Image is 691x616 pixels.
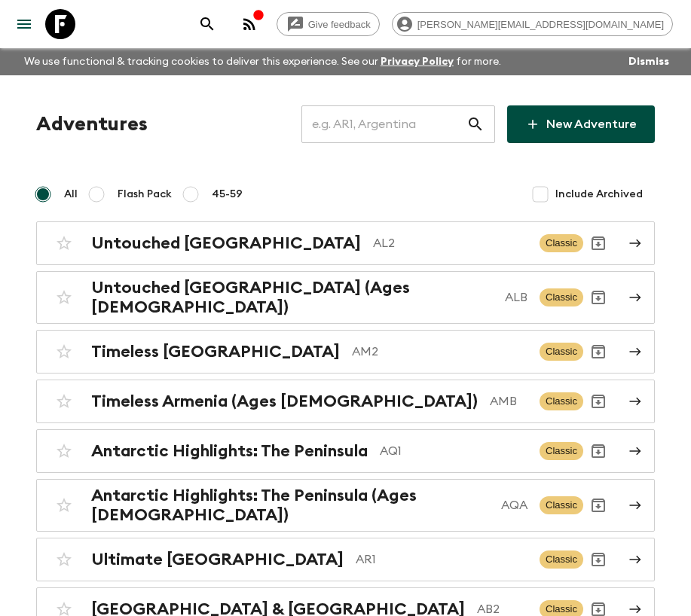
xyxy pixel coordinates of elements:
[540,343,583,361] span: Classic
[540,234,583,252] span: Classic
[507,105,655,143] a: New Adventure
[540,288,583,306] span: Classic
[583,386,613,416] button: Archive
[392,12,673,36] div: [PERSON_NAME][EMAIL_ADDRESS][DOMAIN_NAME]
[352,343,527,361] p: AM2
[373,234,527,252] p: AL2
[625,51,673,72] button: Dismiss
[212,187,243,202] span: 45-59
[36,380,655,423] a: Timeless Armenia (Ages [DEMOGRAPHIC_DATA])AMBClassicArchive
[583,436,613,466] button: Archive
[36,479,655,532] a: Antarctic Highlights: The Peninsula (Ages [DEMOGRAPHIC_DATA])AQAClassicArchive
[36,429,655,473] a: Antarctic Highlights: The PeninsulaAQ1ClassicArchive
[192,9,222,39] button: search adventures
[300,19,379,30] span: Give feedback
[356,550,527,569] p: AR1
[91,342,340,361] h2: Timeless [GEOGRAPHIC_DATA]
[36,271,655,324] a: Untouched [GEOGRAPHIC_DATA] (Ages [DEMOGRAPHIC_DATA])ALBClassicArchive
[540,496,583,514] span: Classic
[505,288,527,306] p: ALB
[540,550,583,569] span: Classic
[91,441,368,461] h2: Antarctic Highlights: The Peninsula
[301,103,466,145] input: e.g. AR1, Argentina
[18,48,507,75] p: We use functional & tracking cookies to deliver this experience. See our for more.
[409,19,672,30] span: [PERSON_NAME][EMAIL_ADDRESS][DOMAIN_NAME]
[277,12,380,36] a: Give feedback
[380,442,527,460] p: AQ1
[583,282,613,313] button: Archive
[381,56,454,67] a: Privacy Policy
[583,228,613,258] button: Archive
[555,187,643,202] span: Include Archived
[540,442,583,460] span: Classic
[36,330,655,374] a: Timeless [GEOGRAPHIC_DATA]AM2ClassicArchive
[91,278,493,317] h2: Untouched [GEOGRAPHIC_DATA] (Ages [DEMOGRAPHIC_DATA])
[501,496,527,514] p: AQA
[91,233,361,253] h2: Untouched [GEOGRAPHIC_DATA]
[36,221,655,265] a: Untouched [GEOGRAPHIC_DATA]AL2ClassicArchive
[118,187,172,202] span: Flash Pack
[36,538,655,581] a: Ultimate [GEOGRAPHIC_DATA]AR1ClassicArchive
[583,490,613,520] button: Archive
[540,392,583,410] span: Classic
[36,109,148,139] h1: Adventures
[91,392,478,411] h2: Timeless Armenia (Ages [DEMOGRAPHIC_DATA])
[583,337,613,367] button: Archive
[91,486,489,525] h2: Antarctic Highlights: The Peninsula (Ages [DEMOGRAPHIC_DATA])
[91,550,344,569] h2: Ultimate [GEOGRAPHIC_DATA]
[64,187,78,202] span: All
[9,9,39,39] button: menu
[490,392,527,410] p: AMB
[583,544,613,575] button: Archive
